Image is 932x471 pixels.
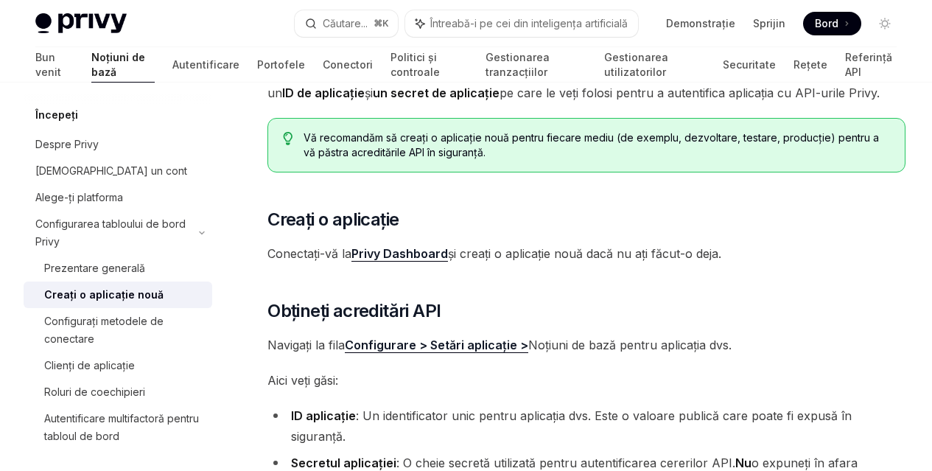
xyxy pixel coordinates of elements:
a: Configurare > Setări aplicație > [345,338,528,353]
font: și creați o aplicație nouă dacă nu ați făcut-o deja. [448,246,721,261]
font: Autentificare multifactoră pentru tabloul de bord [44,412,199,442]
font: Începeți [35,108,78,121]
font: Conectați-vă la [267,246,351,261]
font: Gestionarea tranzacțiilor [486,51,550,78]
font: Navigați la fila [267,338,345,352]
a: Alege-ți platforma [24,184,212,211]
font: Bun venit [35,51,61,78]
font: Demonstrație [666,17,735,29]
font: Alege-ți platforma [35,191,123,203]
a: Despre Privy [24,131,212,158]
a: Referință API [845,47,897,83]
font: ID de aplicație [282,86,365,100]
font: Gestionarea utilizatorilor [604,51,668,78]
img: logo-ul luminos [35,13,127,34]
font: ⌘ [374,18,382,29]
font: Noțiuni de bază [91,51,145,78]
a: Demonstrație [666,16,735,31]
svg: Sfat [283,132,293,145]
font: Referință API [845,51,892,78]
font: Secretul aplicației [291,456,396,470]
a: Configurați metodele de conectare [24,308,212,352]
font: Portofele [257,58,305,71]
a: Noțiuni de bază [91,47,155,83]
a: Rețete [793,47,827,83]
font: și [365,86,373,100]
font: un secret de aplicație [373,86,500,100]
a: Roluri de coechipieri [24,379,212,405]
font: Configurare > Setări aplicație > [345,338,528,352]
font: Configurați metodele de conectare [44,315,164,345]
a: Autentificare [172,47,239,83]
a: Sprijin [753,16,785,31]
a: Gestionarea tranzacțiilor [486,47,586,83]
font: K [382,18,389,29]
a: Prezentare generală [24,255,212,282]
font: Conectori [323,58,373,71]
font: Roluri de coechipieri [44,385,145,398]
font: Obțineți acreditări API [267,300,441,321]
a: Securitate [723,47,776,83]
font: : O cheie secretă utilizată pentru autentificarea cererilor API. [396,456,735,470]
a: Clienți de aplicație [24,352,212,379]
a: Bun venit [35,47,74,83]
a: Politici și controale [390,47,468,83]
a: Portofele [257,47,305,83]
font: Rețete [793,58,827,71]
font: Întreabă-i pe cei din inteligența artificială [430,17,628,29]
button: Căutare...⌘K [295,10,398,37]
a: Conectori [323,47,373,83]
font: Creați o aplicație [267,209,399,230]
font: Sprijin [753,17,785,29]
a: Privy Dashboard [351,246,448,262]
font: Aici veți găsi: [267,373,338,388]
font: pe care le veți folosi pentru a autentifica aplicația cu API-urile Privy. [500,86,880,100]
font: Privy Dashboard [351,246,448,261]
font: Creați o aplicație nouă [44,288,164,301]
font: Clienți de aplicație [44,359,135,371]
a: Gestionarea utilizatorilor [604,47,705,83]
button: Întreabă-i pe cei din inteligența artificială [405,10,638,37]
a: Bord [803,12,861,35]
font: Configurarea tabloului de bord Privy [35,217,186,248]
font: [DEMOGRAPHIC_DATA] un cont [35,164,187,177]
a: Creați o aplicație nouă [24,282,212,308]
font: Despre Privy [35,138,99,150]
a: Autentificare multifactoră pentru tabloul de bord [24,405,212,450]
font: Noțiuni de bază pentru aplicația dvs. [528,338,732,352]
font: Politici și controale [390,51,440,78]
button: Comutare mod întunecat [873,12,897,35]
font: Prezentare generală [44,262,145,274]
font: : Un identificator unic pentru aplicația dvs. Este o valoare publică care poate fi expusă în sigu... [291,408,852,444]
font: Autentificare [172,58,239,71]
font: ID aplicație [291,408,356,423]
a: [DEMOGRAPHIC_DATA] un cont [24,158,212,184]
font: Nu [735,456,751,470]
font: Căutare... [323,17,368,29]
font: Vă recomandăm să creați o aplicație nouă pentru fiecare mediu (de exemplu, dezvoltare, testare, p... [304,131,879,158]
font: Bord [815,17,838,29]
font: Securitate [723,58,776,71]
